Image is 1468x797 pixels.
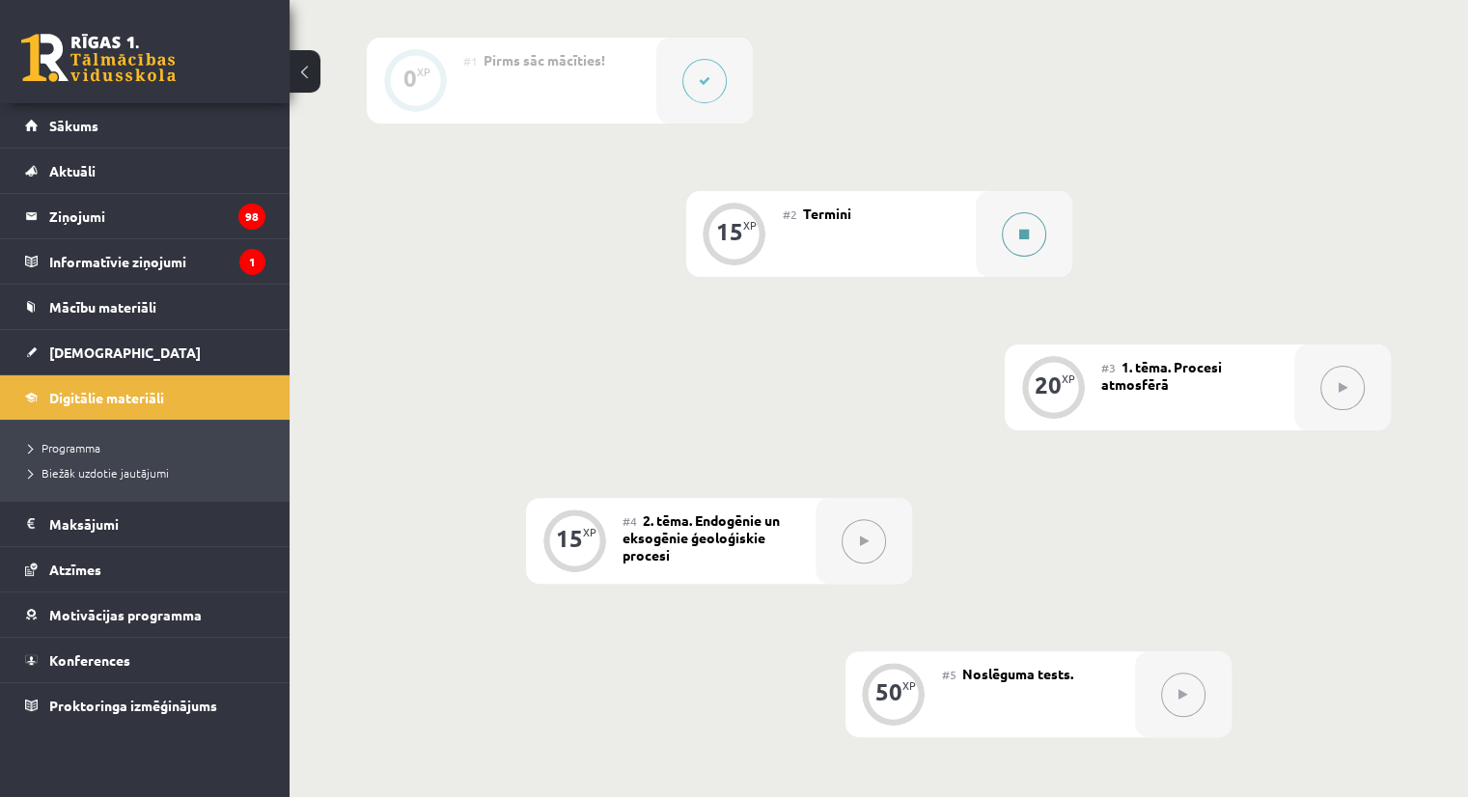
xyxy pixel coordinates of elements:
span: 2. tēma. Endogēnie un eksogēnie ģeoloģiskie procesi [623,511,780,563]
span: Atzīmes [49,561,101,578]
span: Mācību materiāli [49,298,156,316]
legend: Ziņojumi [49,194,265,238]
div: XP [583,527,596,537]
a: Rīgas 1. Tālmācības vidusskola [21,34,176,82]
a: [DEMOGRAPHIC_DATA] [25,330,265,374]
i: 1 [239,249,265,275]
span: #5 [942,667,956,682]
span: Noslēguma tests. [962,665,1073,682]
div: XP [1062,373,1075,384]
div: XP [417,67,430,77]
span: #1 [463,53,478,69]
span: #4 [623,513,637,529]
span: Pirms sāc mācīties! [484,51,605,69]
i: 98 [238,204,265,230]
div: 20 [1035,376,1062,394]
span: Proktoringa izmēģinājums [49,697,217,714]
div: 15 [716,223,743,240]
div: 15 [556,530,583,547]
span: #3 [1101,360,1116,375]
span: Konferences [49,651,130,669]
a: Programma [29,439,270,456]
a: Sākums [25,103,265,148]
div: 0 [403,69,417,87]
a: Ziņojumi98 [25,194,265,238]
a: Proktoringa izmēģinājums [25,683,265,728]
a: Digitālie materiāli [25,375,265,420]
a: Biežāk uzdotie jautājumi [29,464,270,481]
a: Konferences [25,638,265,682]
a: Motivācijas programma [25,592,265,637]
legend: Informatīvie ziņojumi [49,239,265,284]
a: Informatīvie ziņojumi1 [25,239,265,284]
a: Atzīmes [25,547,265,591]
span: 1. tēma. Procesi atmosfērā [1101,358,1222,393]
a: Maksājumi [25,502,265,546]
div: 50 [875,683,902,701]
a: Aktuāli [25,149,265,193]
span: [DEMOGRAPHIC_DATA] [49,344,201,361]
div: XP [743,220,757,231]
span: Aktuāli [49,162,96,179]
span: Sākums [49,117,98,134]
span: Digitālie materiāli [49,389,164,406]
div: XP [902,680,916,691]
span: Motivācijas programma [49,606,202,623]
a: Mācību materiāli [25,285,265,329]
span: Programma [29,440,100,455]
span: Termini [803,205,851,222]
span: Biežāk uzdotie jautājumi [29,465,169,481]
legend: Maksājumi [49,502,265,546]
span: #2 [783,206,797,222]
